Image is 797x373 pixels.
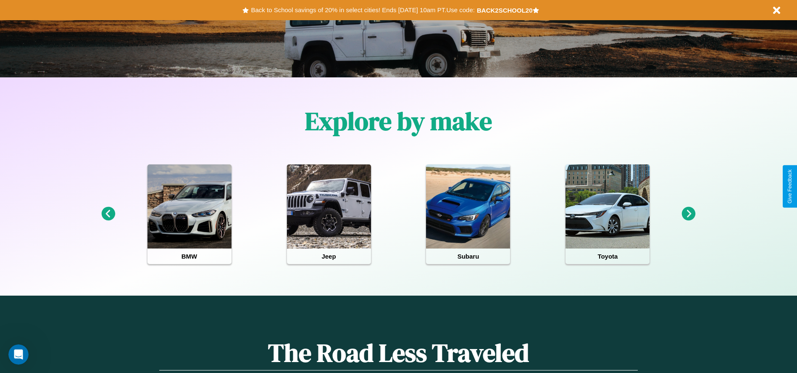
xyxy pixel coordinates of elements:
[249,4,476,16] button: Back to School savings of 20% in select cities! Ends [DATE] 10am PT.Use code:
[159,336,637,370] h1: The Road Less Traveled
[8,344,29,365] iframe: Intercom live chat
[147,249,231,264] h4: BMW
[566,249,650,264] h4: Toyota
[287,249,371,264] h4: Jeep
[305,104,492,138] h1: Explore by make
[787,169,793,204] div: Give Feedback
[426,249,510,264] h4: Subaru
[477,7,533,14] b: BACK2SCHOOL20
